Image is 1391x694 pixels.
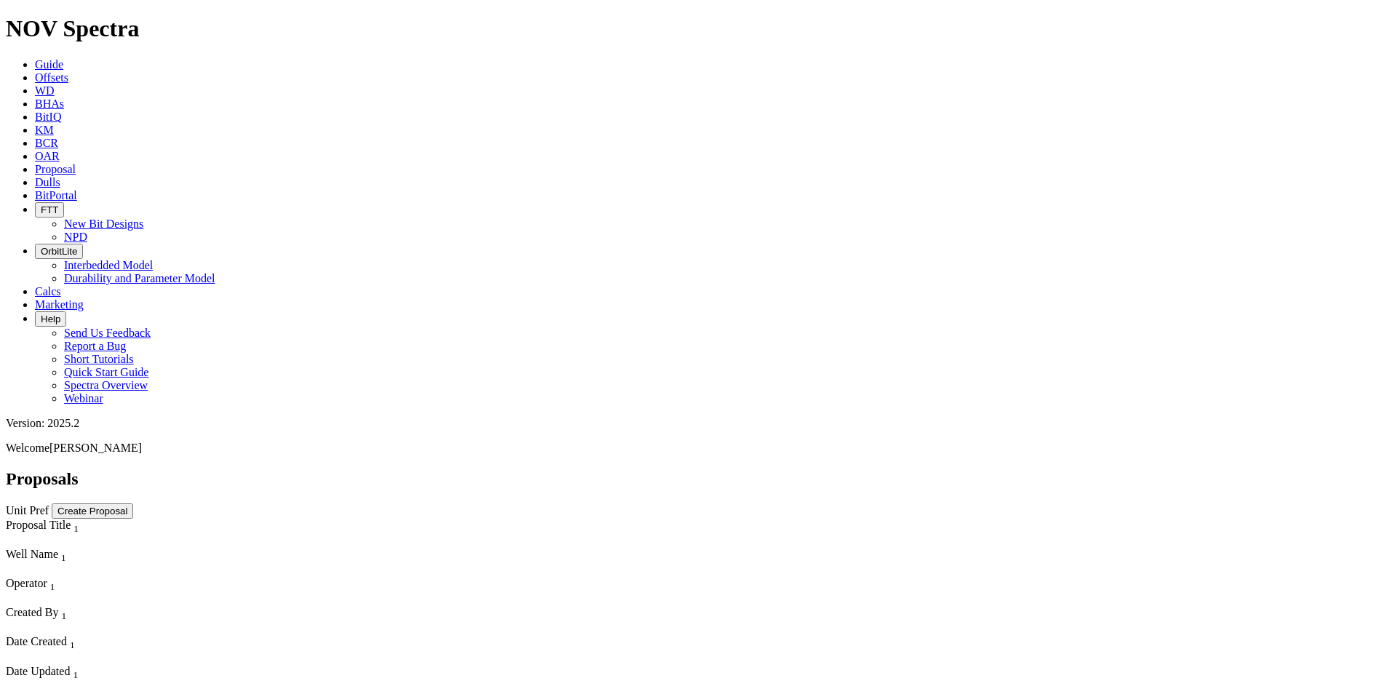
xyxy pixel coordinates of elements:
h1: NOV Spectra [6,15,1385,42]
sub: 1 [61,610,66,621]
a: Webinar [64,392,103,404]
div: Sort None [6,606,227,635]
a: Durability and Parameter Model [64,272,215,284]
a: BCR [35,137,58,149]
span: Sort None [73,519,79,531]
span: Operator [6,577,47,589]
div: Column Menu [6,564,227,577]
div: Date Updated Sort None [6,665,226,681]
a: BitIQ [35,111,61,123]
span: Sort None [50,577,55,589]
sub: 1 [70,640,75,651]
div: Column Menu [6,593,227,606]
span: Created By [6,606,58,618]
sub: 1 [50,581,55,592]
a: Spectra Overview [64,379,148,391]
div: Column Menu [6,681,226,694]
div: Operator Sort None [6,577,227,593]
a: WD [35,84,55,97]
div: Date Created Sort None [6,635,226,651]
a: Report a Bug [64,340,126,352]
div: Sort None [6,665,226,694]
div: Column Menu [6,535,227,548]
span: Proposal Title [6,519,71,531]
span: OrbitLite [41,246,77,257]
sub: 1 [73,669,78,680]
button: OrbitLite [35,244,83,259]
div: Created By Sort None [6,606,227,622]
a: Short Tutorials [64,353,134,365]
span: Date Created [6,635,67,647]
a: Guide [35,58,63,71]
a: Interbedded Model [64,259,153,271]
div: Sort None [6,577,227,606]
h2: Proposals [6,469,1385,489]
div: Well Name Sort None [6,548,227,564]
a: Send Us Feedback [64,327,151,339]
a: KM [35,124,54,136]
div: Column Menu [6,622,227,635]
a: BitPortal [35,189,77,202]
span: Sort None [73,665,78,677]
div: Sort None [6,519,227,548]
button: FTT [35,202,64,218]
span: [PERSON_NAME] [49,442,142,454]
a: Quick Start Guide [64,366,148,378]
a: New Bit Designs [64,218,143,230]
div: Sort None [6,635,226,664]
button: Create Proposal [52,503,133,519]
span: Sort None [61,548,66,560]
sub: 1 [73,523,79,534]
a: NPD [64,231,87,243]
span: Sort None [61,606,66,618]
a: Calcs [35,285,61,298]
span: Sort None [70,635,75,647]
p: Welcome [6,442,1385,455]
a: Proposal [35,163,76,175]
div: Version: 2025.2 [6,417,1385,430]
a: OAR [35,150,60,162]
button: Help [35,311,66,327]
div: Sort None [6,548,227,577]
a: Unit Pref [6,504,49,516]
a: BHAs [35,97,64,110]
span: Well Name [6,548,58,560]
a: Marketing [35,298,84,311]
div: Proposal Title Sort None [6,519,227,535]
sub: 1 [61,552,66,563]
a: Dulls [35,176,60,188]
span: Date Updated [6,665,70,677]
span: Help [41,314,60,324]
a: Offsets [35,71,68,84]
span: FTT [41,204,58,215]
div: Column Menu [6,652,226,665]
